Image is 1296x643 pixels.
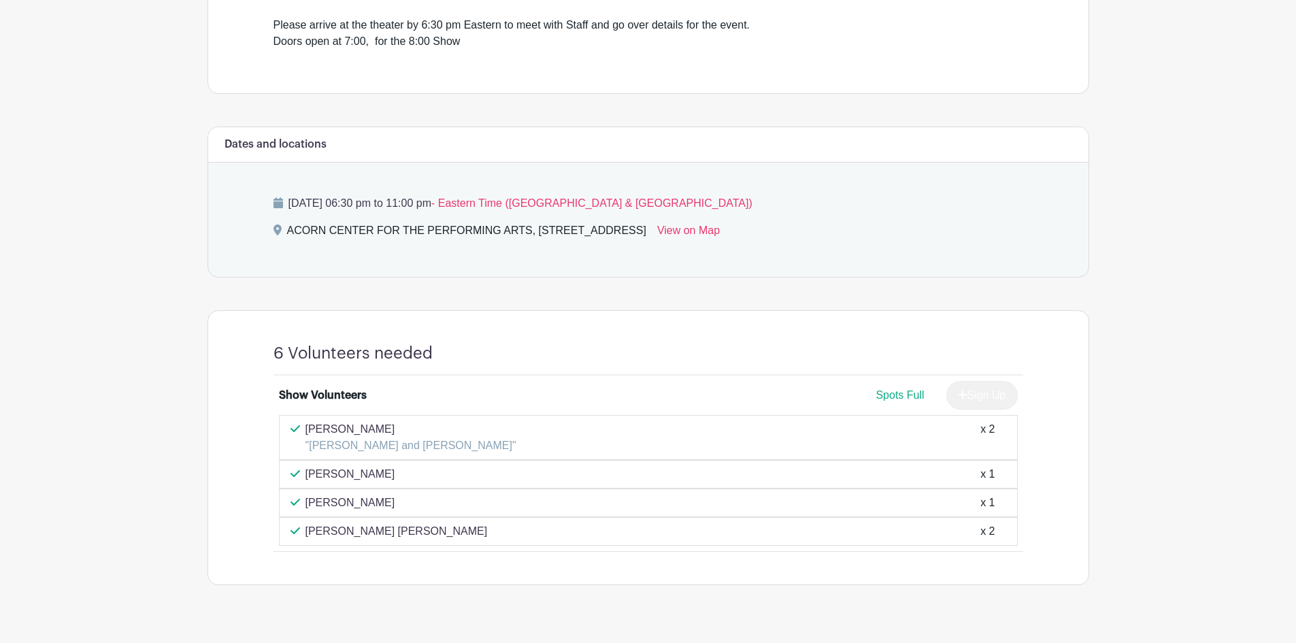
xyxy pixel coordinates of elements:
[287,222,646,244] div: ACORN CENTER FOR THE PERFORMING ARTS, [STREET_ADDRESS]
[225,138,327,151] h6: Dates and locations
[273,17,1023,50] div: Please arrive at the theater by 6:30 pm Eastern to meet with Staff and go over details for the ev...
[273,195,1023,212] p: [DATE] 06:30 pm to 11:00 pm
[305,466,395,482] p: [PERSON_NAME]
[305,523,488,540] p: [PERSON_NAME] [PERSON_NAME]
[980,421,995,454] div: x 2
[305,495,395,511] p: [PERSON_NAME]
[980,523,995,540] div: x 2
[980,495,995,511] div: x 1
[305,438,516,454] p: "[PERSON_NAME] and [PERSON_NAME]"
[431,197,752,209] span: - Eastern Time ([GEOGRAPHIC_DATA] & [GEOGRAPHIC_DATA])
[980,466,995,482] div: x 1
[305,421,516,438] p: [PERSON_NAME]
[876,389,924,401] span: Spots Full
[273,344,433,363] h4: 6 Volunteers needed
[657,222,720,244] a: View on Map
[279,387,367,403] div: Show Volunteers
